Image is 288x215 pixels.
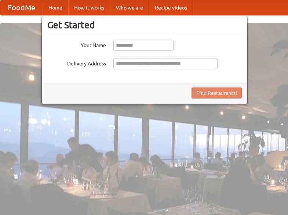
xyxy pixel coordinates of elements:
[47,58,106,67] label: Delivery Address
[47,19,242,31] h3: Get Started
[43,0,68,15] a: Home
[0,0,43,15] a: FoodMe
[192,87,242,98] button: Find Restaurants!
[149,0,193,15] a: Recipe videos
[47,40,106,49] label: Your Name
[110,0,149,15] a: Who we are
[68,0,110,15] a: How it works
